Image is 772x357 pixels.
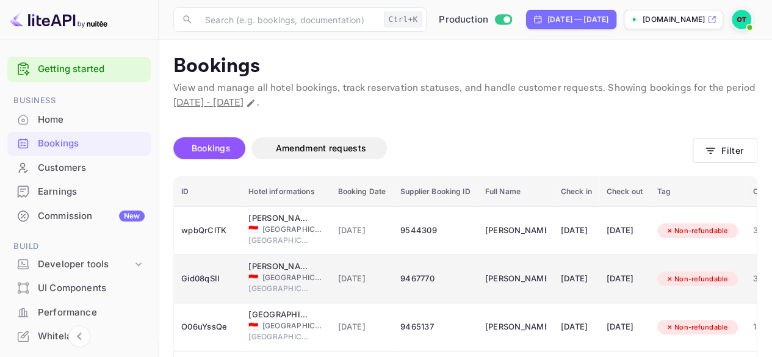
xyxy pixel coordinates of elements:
[650,177,746,207] th: Tag
[173,137,693,159] div: account-settings tabs
[400,221,470,240] div: 9544309
[657,320,736,335] div: Non-refundable
[248,261,309,273] div: Harper Palembang by ASTON
[561,269,592,289] div: [DATE]
[241,177,330,207] th: Hotel informations
[248,235,309,246] span: [GEOGRAPHIC_DATA]
[248,283,309,294] span: [GEOGRAPHIC_DATA]
[657,223,736,239] div: Non-refundable
[276,143,366,153] span: Amendment requests
[10,10,107,29] img: LiteAPI logo
[561,221,592,240] div: [DATE]
[248,274,258,282] span: Indonesia
[485,221,546,240] div: Cindy Perry
[262,272,323,283] span: [GEOGRAPHIC_DATA]
[38,62,145,76] a: Getting started
[192,143,231,153] span: Bookings
[198,7,379,32] input: Search (e.g. bookings, documentation)
[173,81,757,110] p: View and manage all hotel bookings, track reservation statuses, and handle customer requests. Sho...
[248,322,258,330] span: Indonesia
[248,309,309,321] div: Hotel Santika Radial Palembang
[338,320,386,334] span: [DATE]
[478,177,554,207] th: Full Name
[643,14,705,25] p: [DOMAIN_NAME]
[38,258,132,272] div: Developer tools
[338,224,386,237] span: [DATE]
[599,177,650,207] th: Check out
[38,306,145,320] div: Performance
[693,138,757,163] button: Filter
[248,225,258,233] span: Indonesia
[393,177,477,207] th: Supplier Booking ID
[7,301,151,323] a: Performance
[38,185,145,199] div: Earnings
[248,212,309,225] div: Aryaduta Menteng
[607,317,643,337] div: [DATE]
[7,94,151,107] span: Business
[38,161,145,175] div: Customers
[38,113,145,127] div: Home
[384,12,422,27] div: Ctrl+K
[248,331,309,342] span: [GEOGRAPHIC_DATA]
[262,320,323,331] span: [GEOGRAPHIC_DATA]
[485,269,546,289] div: Peter Ho
[38,137,145,151] div: Bookings
[7,301,151,325] div: Performance
[7,325,151,348] div: Whitelabel
[7,254,151,275] div: Developer tools
[657,272,736,287] div: Non-refundable
[7,156,151,180] div: Customers
[245,97,257,109] button: Change date range
[607,269,643,289] div: [DATE]
[7,276,151,300] div: UI Components
[7,180,151,204] div: Earnings
[7,325,151,347] a: Whitelabel
[547,14,608,25] div: [DATE] — [DATE]
[7,204,151,227] a: CommissionNew
[7,132,151,154] a: Bookings
[181,317,234,337] div: O06uYssQe
[119,211,145,222] div: New
[38,281,145,295] div: UI Components
[331,177,394,207] th: Booking Date
[68,325,90,347] button: Collapse navigation
[434,13,516,27] div: Switch to Sandbox mode
[732,10,751,29] img: Oussama Tali
[561,317,592,337] div: [DATE]
[7,57,151,82] div: Getting started
[7,240,151,253] span: Build
[485,317,546,337] div: Peter Ho
[181,269,234,289] div: Gid08qSII
[38,209,145,223] div: Commission
[7,180,151,203] a: Earnings
[7,276,151,299] a: UI Components
[400,269,470,289] div: 9467770
[181,221,234,240] div: wpbQrClTK
[7,156,151,179] a: Customers
[262,224,323,235] span: [GEOGRAPHIC_DATA]
[554,177,599,207] th: Check in
[174,177,241,207] th: ID
[7,132,151,156] div: Bookings
[7,108,151,131] a: Home
[7,204,151,228] div: CommissionNew
[400,317,470,337] div: 9465137
[439,13,488,27] span: Production
[38,330,145,344] div: Whitelabel
[173,54,757,79] p: Bookings
[173,96,244,109] span: [DATE] - [DATE]
[338,272,386,286] span: [DATE]
[607,221,643,240] div: [DATE]
[7,108,151,132] div: Home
